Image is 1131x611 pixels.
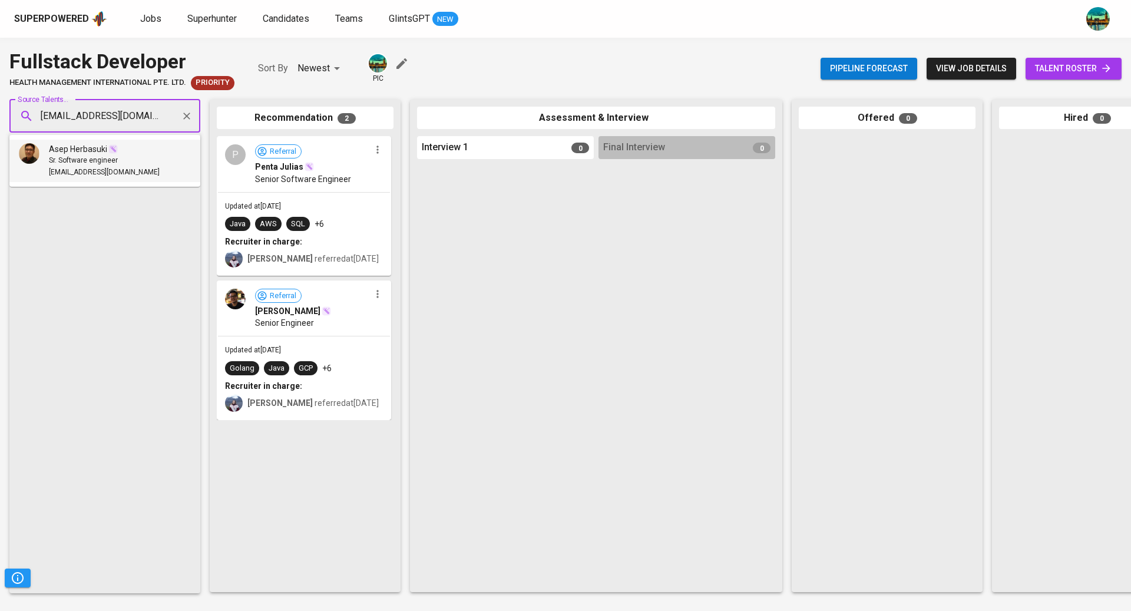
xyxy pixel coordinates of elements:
[230,219,246,230] div: Java
[322,362,332,374] p: +6
[14,10,107,28] a: Superpoweredapp logo
[187,12,239,27] a: Superhunter
[191,76,234,90] div: New Job received from Demand Team
[830,61,908,76] span: Pipeline forecast
[255,173,351,185] span: Senior Software Engineer
[255,161,303,173] span: Penta Julias
[49,167,160,179] span: [EMAIL_ADDRESS][DOMAIN_NAME]
[299,363,313,374] div: GCP
[19,143,39,164] img: ffe253a4617996f48b8f614218eb6968.jpg
[5,569,31,587] button: Pipeline Triggers
[178,108,195,124] button: Clear
[305,162,314,171] img: magic_wand.svg
[799,107,975,130] div: Offered
[247,398,379,408] span: referred at [DATE]
[255,317,314,329] span: Senior Engineer
[217,136,391,276] div: PReferralPenta JuliasSenior Software EngineerUpdated at[DATE]JavaAWSSQL+6Recruiter in charge:[PER...
[49,155,118,167] span: Sr. Software engineer
[108,144,118,154] img: magic_wand.svg
[260,219,277,230] div: AWS
[1035,61,1112,76] span: talent roster
[369,54,387,72] img: a5d44b89-0c59-4c54-99d0-a63b29d42bd3.jpg
[225,202,281,210] span: Updated at [DATE]
[258,61,288,75] p: Sort By
[14,12,89,26] div: Superpowered
[422,141,468,154] span: Interview 1
[389,13,430,24] span: GlintsGPT
[225,346,281,354] span: Updated at [DATE]
[417,107,775,130] div: Assessment & Interview
[936,61,1007,76] span: view job details
[1086,7,1110,31] img: a5d44b89-0c59-4c54-99d0-a63b29d42bd3.jpg
[335,12,365,27] a: Teams
[225,289,246,309] img: e714245578977dec75f2ba18165e65a7.jpeg
[9,47,234,76] div: Fullstack Developer
[217,280,391,420] div: Referral[PERSON_NAME]Senior EngineerUpdated at[DATE]GolangJavaGCP+6Recruiter in charge:[PERSON_NA...
[432,14,458,25] span: NEW
[194,115,196,117] button: Close
[140,12,164,27] a: Jobs
[335,13,363,24] span: Teams
[821,58,917,80] button: Pipeline forecast
[191,77,234,88] span: Priority
[49,143,107,155] span: Asep Herbasuki
[899,113,917,124] span: 0
[263,12,312,27] a: Candidates
[217,107,393,130] div: Recommendation
[297,58,344,80] div: Newest
[225,381,302,391] b: Recruiter in charge:
[225,144,246,165] div: P
[297,61,330,75] p: Newest
[1026,58,1122,80] a: talent roster
[230,363,254,374] div: Golang
[571,143,589,153] span: 0
[91,10,107,28] img: app logo
[389,12,458,27] a: GlintsGPT NEW
[140,13,161,24] span: Jobs
[269,363,285,374] div: Java
[255,305,320,317] span: [PERSON_NAME]
[265,290,301,302] span: Referral
[315,218,324,230] p: +6
[291,219,305,230] div: SQL
[225,237,302,246] b: Recruiter in charge:
[603,141,665,154] span: Final Interview
[187,13,237,24] span: Superhunter
[9,77,186,88] span: HEALTH MANAGEMENT INTERNATIONAL PTE. LTD.
[263,13,309,24] span: Candidates
[265,146,301,157] span: Referral
[225,250,243,267] img: christine.raharja@glints.com
[1093,113,1111,124] span: 0
[247,254,379,263] span: referred at [DATE]
[247,398,313,408] b: [PERSON_NAME]
[247,254,313,263] b: [PERSON_NAME]
[927,58,1016,80] button: view job details
[225,394,243,412] img: christine.raharja@glints.com
[338,113,356,124] span: 2
[753,143,770,153] span: 0
[322,306,331,316] img: magic_wand.svg
[368,53,388,84] div: pic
